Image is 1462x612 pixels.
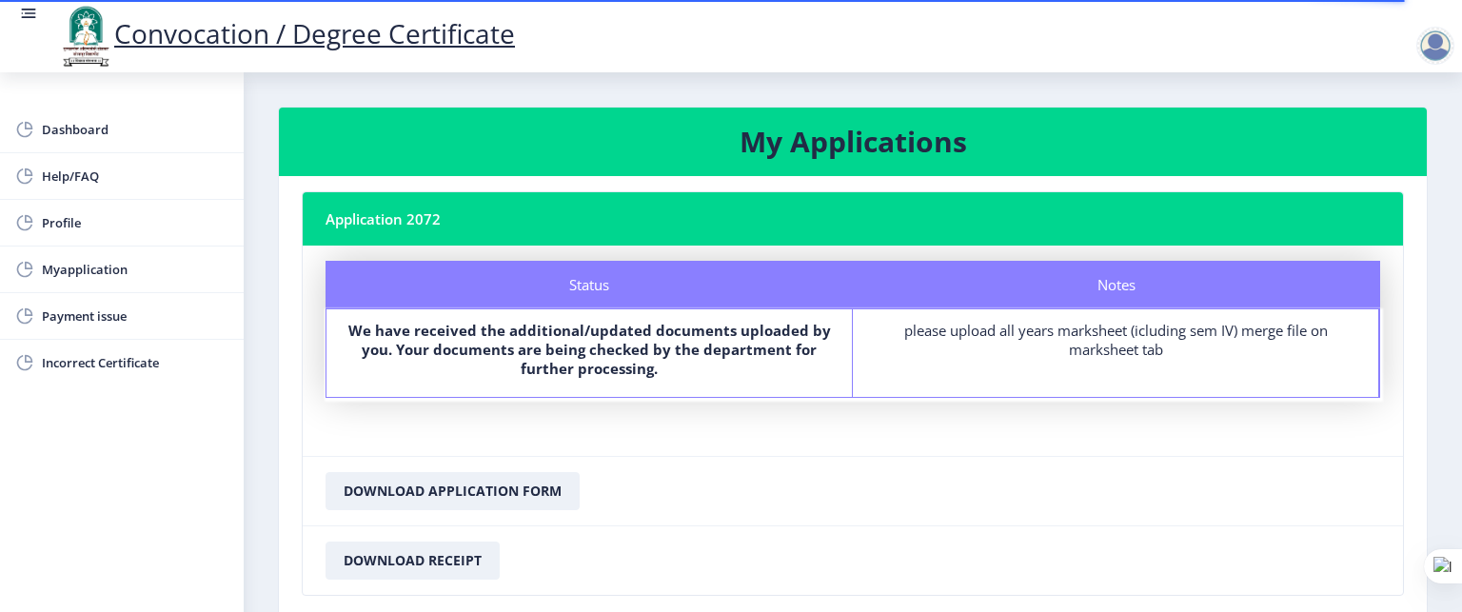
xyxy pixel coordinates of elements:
b: We have received the additional/updated documents uploaded by you. Your documents are being check... [348,321,831,378]
div: please upload all years marksheet (icluding sem IV) merge file on marksheet tab [870,321,1361,359]
span: Dashboard [42,118,228,141]
img: logo [57,4,114,69]
div: Notes [853,261,1380,308]
span: Profile [42,211,228,234]
nb-card-header: Application 2072 [303,192,1403,246]
a: Convocation / Degree Certificate [57,15,515,51]
span: Help/FAQ [42,165,228,188]
div: Status [326,261,853,308]
span: Incorrect Certificate [42,351,228,374]
span: Myapplication [42,258,228,281]
button: Download Application Form [326,472,580,510]
span: Payment issue [42,305,228,327]
h3: My Applications [302,123,1404,161]
button: Download Receipt [326,542,500,580]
